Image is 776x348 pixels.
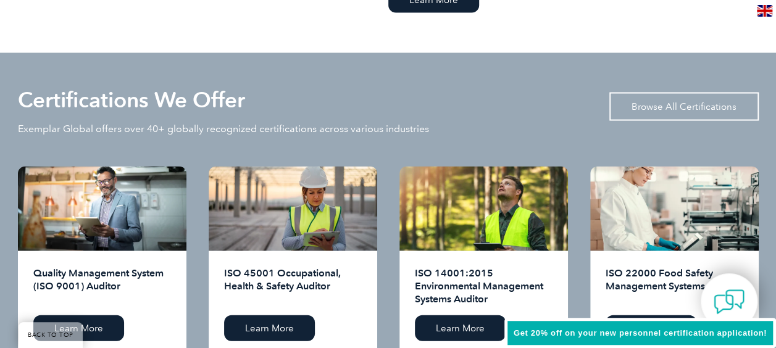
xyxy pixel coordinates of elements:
img: contact-chat.png [714,286,745,317]
h2: ISO 22000 Food Safety Management Systems Auditor [606,267,743,306]
a: Learn More [606,315,696,341]
a: BACK TO TOP [19,322,83,348]
h2: ISO 14001:2015 Environmental Management Systems Auditor [415,267,553,306]
p: Exemplar Global offers over 40+ globally recognized certifications across various industries [18,122,429,136]
a: Learn More [415,315,506,341]
span: Get 20% off on your new personnel certification application! [514,328,767,338]
img: en [757,5,772,17]
h2: Certifications We Offer [18,90,245,110]
h2: Quality Management System (ISO 9001) Auditor [33,267,171,306]
a: Learn More [33,315,124,341]
a: Learn More [224,315,315,341]
h2: ISO 45001 Occupational, Health & Safety Auditor [224,267,362,306]
a: Browse All Certifications [609,93,759,121]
